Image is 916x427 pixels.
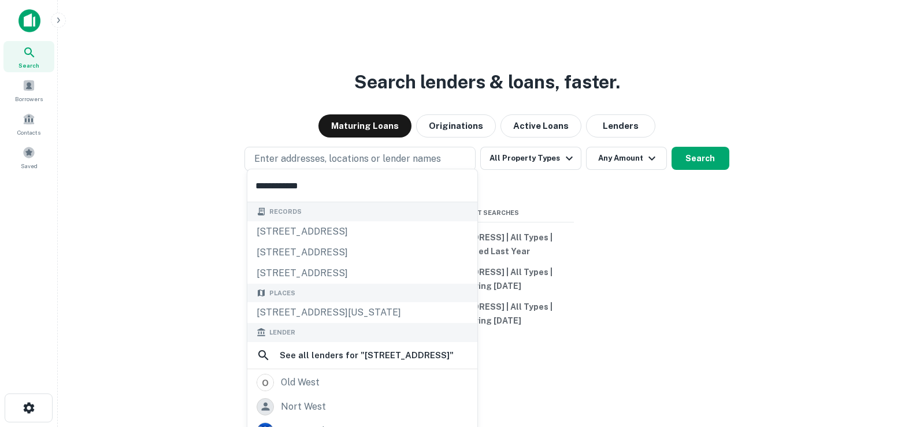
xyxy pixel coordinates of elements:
[3,75,54,106] a: Borrowers
[247,302,477,323] div: [STREET_ADDRESS][US_STATE]
[257,374,273,391] img: oldwestfcu.com.png
[269,207,302,217] span: Records
[269,288,295,298] span: Places
[254,152,441,166] p: Enter addresses, locations or lender names
[247,370,477,395] a: old west
[400,227,574,262] button: [STREET_ADDRESS] | All Types | Originated Last Year
[17,128,40,137] span: Contacts
[480,147,581,170] button: All Property Types
[21,161,38,170] span: Saved
[318,114,411,138] button: Maturing Loans
[400,208,574,218] span: Recent Searches
[281,398,326,415] div: nort west
[586,147,667,170] button: Any Amount
[400,262,574,296] button: [STREET_ADDRESS] | All Types | Maturing [DATE]
[672,147,729,170] button: Search
[244,147,476,171] button: Enter addresses, locations or lender names
[18,9,40,32] img: capitalize-icon.png
[281,374,320,391] div: old west
[500,114,581,138] button: Active Loans
[247,242,477,263] div: [STREET_ADDRESS]
[400,296,574,331] button: [STREET_ADDRESS] | All Types | Maturing [DATE]
[586,114,655,138] button: Lenders
[247,221,477,242] div: [STREET_ADDRESS]
[354,68,620,96] h3: Search lenders & loans, faster.
[247,395,477,419] a: nort west
[269,328,295,337] span: Lender
[15,94,43,103] span: Borrowers
[3,41,54,72] a: Search
[3,108,54,139] a: Contacts
[858,335,916,390] iframe: Chat Widget
[280,348,454,362] h6: See all lenders for " [STREET_ADDRESS] "
[18,61,39,70] span: Search
[3,142,54,173] a: Saved
[247,263,477,284] div: [STREET_ADDRESS]
[416,114,496,138] button: Originations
